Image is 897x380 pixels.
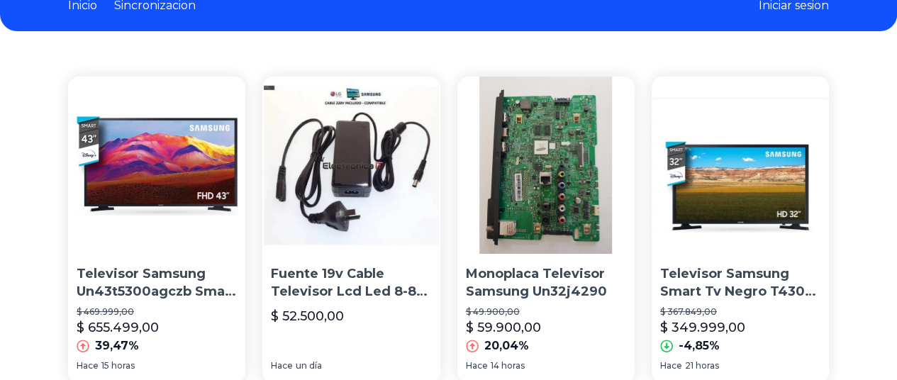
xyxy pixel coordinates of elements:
p: $ 367.849,00 [660,306,820,318]
span: Hace [660,360,682,371]
img: Fuente 19v Cable Televisor Lcd Led 8-8 Samsung Compatible [262,77,440,254]
span: Hace [271,360,293,371]
span: 15 horas [101,360,135,371]
p: Televisor Samsung Smart Tv Negro T4300 - Pantalla 32'' Hd [660,265,820,301]
p: $ 469.999,00 [77,306,237,318]
p: 20,04% [484,337,529,354]
p: -4,85% [679,337,720,354]
p: 39,47% [95,337,139,354]
p: $ 49.900,00 [466,306,626,318]
p: $ 52.500,00 [271,306,344,326]
p: $ 349.999,00 [660,318,745,337]
span: Hace [466,360,488,371]
p: Monoplaca Televisor Samsung Un32j4290 [466,265,626,301]
span: Hace [77,360,99,371]
span: 21 horas [685,360,719,371]
span: 14 horas [491,360,525,371]
p: Televisor Samsung Un43t5300agczb Smart Tv Pantalla 43 [77,265,237,301]
span: un día [296,360,322,371]
p: $ 655.499,00 [77,318,159,337]
p: $ 59.900,00 [466,318,541,337]
p: Fuente 19v Cable Televisor Lcd Led 8-8 Samsung Compatible [271,265,431,301]
img: Televisor Samsung Un43t5300agczb Smart Tv Pantalla 43 [68,77,245,254]
img: Monoplaca Televisor Samsung Un32j4290 [457,77,635,254]
img: Televisor Samsung Smart Tv Negro T4300 - Pantalla 32'' Hd [652,77,829,254]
